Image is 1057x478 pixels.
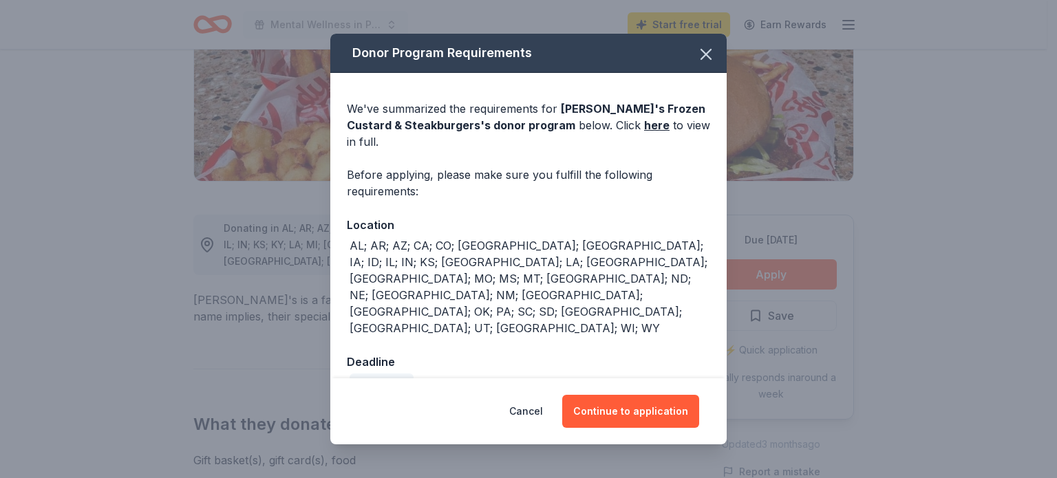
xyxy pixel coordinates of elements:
[350,373,414,393] div: Due [DATE]
[347,166,710,199] div: Before applying, please make sure you fulfill the following requirements:
[330,34,727,73] div: Donor Program Requirements
[350,237,710,336] div: AL; AR; AZ; CA; CO; [GEOGRAPHIC_DATA]; [GEOGRAPHIC_DATA]; IA; ID; IL; IN; KS; [GEOGRAPHIC_DATA]; ...
[347,353,710,371] div: Deadline
[509,395,543,428] button: Cancel
[562,395,699,428] button: Continue to application
[644,117,670,133] a: here
[347,216,710,234] div: Location
[347,100,710,150] div: We've summarized the requirements for below. Click to view in full.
